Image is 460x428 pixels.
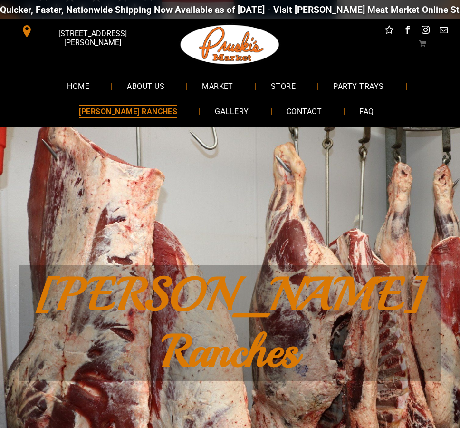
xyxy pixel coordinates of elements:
[272,99,336,124] a: CONTACT
[383,24,396,39] a: Social network
[53,73,104,98] a: HOME
[345,99,388,124] a: FAQ
[319,73,398,98] a: PARTY TRAYS
[188,73,248,98] a: MARKET
[113,73,179,98] a: ABOUT US
[257,73,310,98] a: STORE
[179,19,281,70] img: Pruski-s+Market+HQ+Logo2-1920w.png
[438,24,450,39] a: email
[36,266,425,380] span: [PERSON_NAME] Ranches
[402,24,414,39] a: facebook
[14,24,152,39] a: [STREET_ADDRESS][PERSON_NAME]
[420,24,432,39] a: instagram
[35,24,150,52] span: [STREET_ADDRESS][PERSON_NAME]
[201,99,263,124] a: GALLERY
[65,99,192,124] a: [PERSON_NAME] RANCHES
